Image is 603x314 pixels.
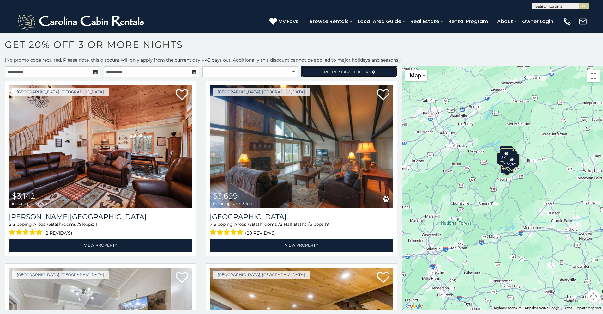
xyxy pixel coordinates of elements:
[506,153,519,165] div: $2,824
[210,221,393,237] div: Sleeping Areas / Bathrooms / Sleeps:
[497,152,510,164] div: $4,234
[587,70,600,82] button: Toggle fullscreen view
[500,146,513,158] div: $3,534
[9,85,192,208] img: Rudolph Resort
[48,221,51,227] span: 5
[12,191,35,200] span: $3,142
[245,229,276,237] span: (28 reviews)
[176,89,188,102] a: Add to favorites
[9,221,192,237] div: Sleeping Areas / Bathrooms / Sleeps:
[587,290,600,303] button: Map camera controls
[12,88,109,96] a: [GEOGRAPHIC_DATA], [GEOGRAPHIC_DATA]
[306,16,352,27] a: Browse Rentals
[500,148,514,160] div: $3,877
[404,302,425,310] a: Open this area in Google Maps (opens a new window)
[213,201,253,206] span: including taxes & fees
[525,306,559,310] span: Map data ©2025 Google
[210,85,393,208] img: Majestic Mountain Haus
[9,85,192,208] a: Rudolph Resort $3,142 including taxes & fees
[9,239,192,252] a: View Property
[210,221,212,227] span: 7
[280,221,310,227] span: 2 Half Baths /
[494,306,521,310] button: Keyboard shortcuts
[301,66,397,77] a: RefineSearchFilters
[500,161,514,173] div: $3,947
[324,70,371,74] span: Refine Filters
[519,16,557,27] a: Owner Login
[499,154,512,166] div: $2,913
[563,17,572,26] img: phone-regular-white.png
[339,70,355,74] span: Search
[445,16,491,27] a: Rental Program
[210,85,393,208] a: Majestic Mountain Haus $3,699 including taxes & fees
[355,16,404,27] a: Local Area Guide
[578,17,587,26] img: mail-regular-white.png
[9,212,192,221] h3: Rudolph Resort
[278,17,298,25] span: My Favs
[210,239,393,252] a: View Property
[500,150,513,162] div: $2,432
[9,221,11,227] span: 5
[410,72,421,79] span: Map
[210,212,393,221] h3: Majestic Mountain Haus
[325,221,329,227] span: 19
[213,271,310,279] a: [GEOGRAPHIC_DATA], [GEOGRAPHIC_DATA]
[405,70,427,81] button: Change map style
[94,221,97,227] span: 11
[494,16,516,27] a: About
[377,271,389,285] a: Add to favorites
[44,229,72,237] span: (2 reviews)
[377,89,389,102] a: Add to favorites
[404,302,425,310] img: Google
[176,271,188,285] a: Add to favorites
[249,221,252,227] span: 5
[269,17,300,26] a: My Favs
[576,306,601,310] a: Report a map error
[563,306,572,310] a: Terms (opens in new tab)
[12,201,52,206] span: including taxes & fees
[505,156,518,168] div: $4,424
[12,271,109,279] a: [GEOGRAPHIC_DATA], [GEOGRAPHIC_DATA]
[9,212,192,221] a: [PERSON_NAME][GEOGRAPHIC_DATA]
[213,191,238,200] span: $3,699
[407,16,442,27] a: Real Estate
[503,156,516,168] div: $2,011
[213,88,310,96] a: [GEOGRAPHIC_DATA], [GEOGRAPHIC_DATA]
[210,212,393,221] a: [GEOGRAPHIC_DATA]
[16,12,147,31] img: White-1-2.png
